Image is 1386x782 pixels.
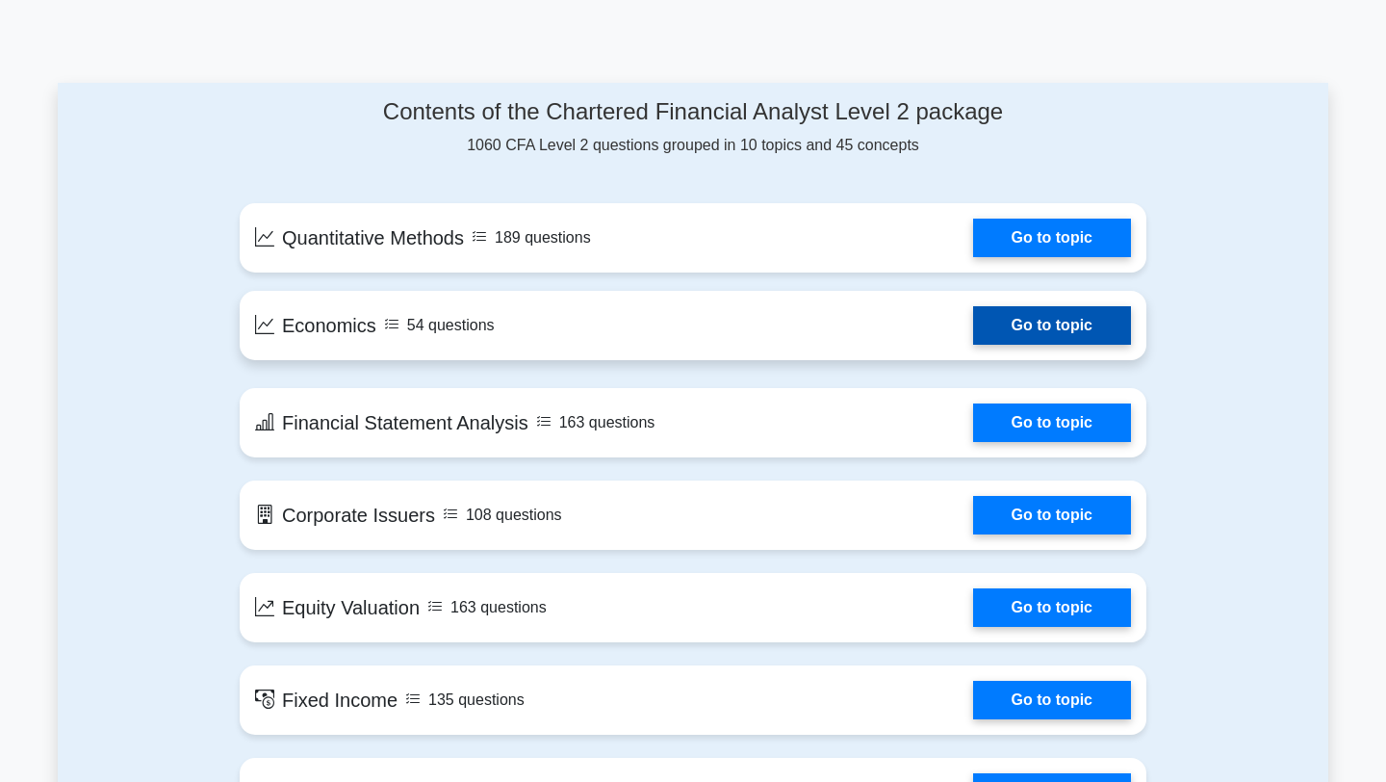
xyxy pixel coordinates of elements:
a: Go to topic [973,681,1131,719]
a: Go to topic [973,404,1131,442]
a: Go to topic [973,496,1131,534]
div: 1060 CFA Level 2 questions grouped in 10 topics and 45 concepts [240,98,1146,157]
a: Go to topic [973,306,1131,345]
a: Go to topic [973,219,1131,257]
a: Go to topic [973,588,1131,627]
h4: Contents of the Chartered Financial Analyst Level 2 package [240,98,1146,126]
